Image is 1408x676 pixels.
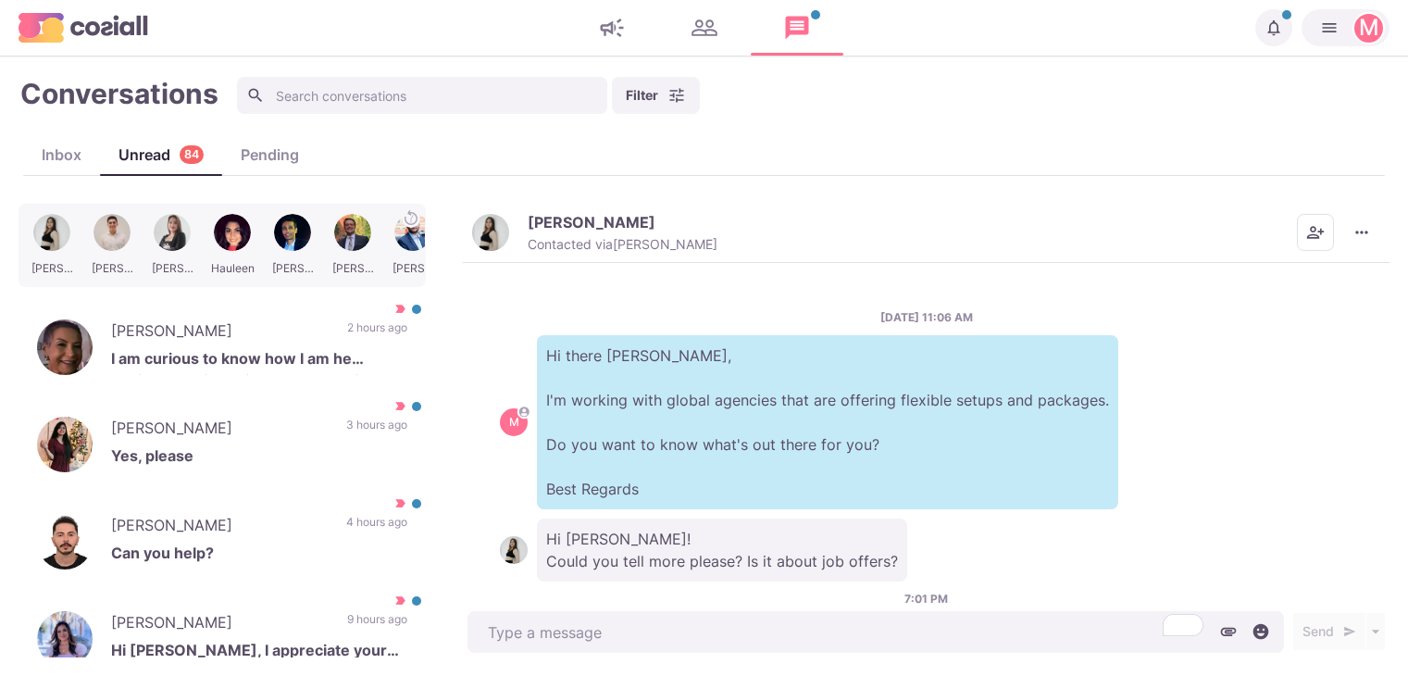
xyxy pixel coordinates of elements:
[111,444,407,472] p: Yes, please
[346,417,407,444] p: 3 hours ago
[1255,9,1292,46] button: Notifications
[111,319,329,347] p: [PERSON_NAME]
[347,319,407,347] p: 2 hours ago
[111,417,328,444] p: [PERSON_NAME]
[37,417,93,472] img: Sakshi Soni
[111,639,407,667] p: Hi [PERSON_NAME], I appreciate your message! I am pretty happy at [GEOGRAPHIC_DATA] at the moment...
[346,514,407,542] p: 4 hours ago
[23,144,100,166] div: Inbox
[1247,618,1275,645] button: Select emoji
[37,514,93,570] img: Hazem Shash
[20,77,218,110] h1: Conversations
[1297,214,1334,251] button: Add add contacts
[111,347,407,375] p: I am curious to know how I am he perfect candidate for the companies that you are recruiting for?
[904,591,948,607] p: 7:01 PM
[612,77,700,114] button: Filter
[519,407,530,417] svg: avatar
[111,514,328,542] p: [PERSON_NAME]
[222,144,318,166] div: Pending
[537,519,907,582] p: Hi [PERSON_NAME]! Could you tell more please? Is it about job offers?
[467,611,1284,653] textarea: To enrich screen reader interactions, please activate Accessibility in Grammarly extension settings
[237,77,607,114] input: Search conversations
[1343,214,1380,251] button: More menu
[528,236,717,253] p: Contacted via [PERSON_NAME]
[500,536,528,564] img: Sophia Aksenova
[528,213,655,232] p: [PERSON_NAME]
[37,319,93,375] img: Diane Warren
[37,611,93,667] img: Julia Seeds
[184,146,199,164] p: 84
[347,611,407,639] p: 9 hours ago
[19,13,148,42] img: logo
[100,144,222,166] div: Unread
[537,335,1118,509] p: Hi there [PERSON_NAME], I'm working with global agencies that are offering flexible setups and pa...
[472,214,509,251] img: Sophia Aksenova
[1302,9,1389,46] button: Martin
[111,542,407,570] p: Can you help?
[880,309,973,326] p: [DATE] 11:06 AM
[111,611,329,639] p: [PERSON_NAME]
[1359,17,1379,39] div: Martin
[1215,618,1242,645] button: Attach files
[1293,613,1365,650] button: Send
[472,213,717,253] button: Sophia Aksenova[PERSON_NAME]Contacted via[PERSON_NAME]
[509,417,519,428] div: Martin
